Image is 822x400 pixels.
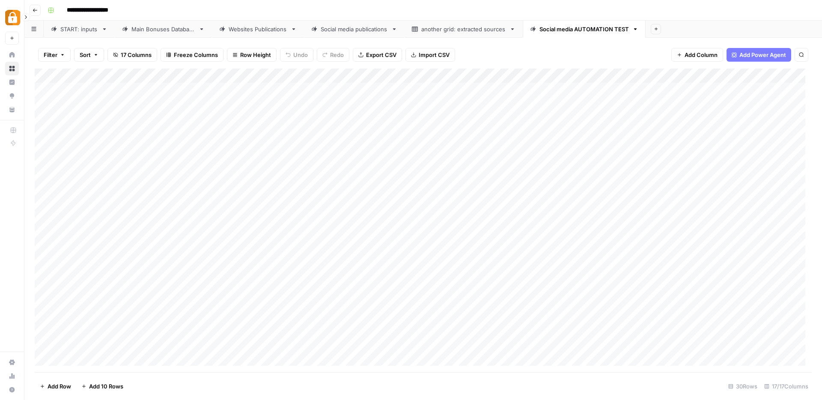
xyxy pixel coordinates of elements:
[240,51,271,59] span: Row Height
[5,10,21,25] img: Adzz Logo
[60,25,98,33] div: START: inputs
[739,51,786,59] span: Add Power Agent
[761,379,812,393] div: 17/17 Columns
[405,48,455,62] button: Import CSV
[671,48,723,62] button: Add Column
[421,25,506,33] div: another grid: extracted sources
[5,7,19,28] button: Workspace: Adzz
[5,89,19,103] a: Opportunities
[44,21,115,38] a: START: inputs
[280,48,313,62] button: Undo
[685,51,718,59] span: Add Column
[89,382,123,391] span: Add 10 Rows
[330,51,344,59] span: Redo
[5,369,19,383] a: Usage
[5,355,19,369] a: Settings
[727,48,791,62] button: Add Power Agent
[38,48,71,62] button: Filter
[131,25,195,33] div: Main Bonuses Database
[74,48,104,62] button: Sort
[115,21,212,38] a: Main Bonuses Database
[5,62,19,75] a: Browse
[539,25,629,33] div: Social media AUTOMATION TEST
[419,51,450,59] span: Import CSV
[366,51,396,59] span: Export CSV
[229,25,287,33] div: Websites Publications
[212,21,304,38] a: Websites Publications
[321,25,388,33] div: Social media publications
[80,51,91,59] span: Sort
[174,51,218,59] span: Freeze Columns
[44,51,57,59] span: Filter
[293,51,308,59] span: Undo
[48,382,71,391] span: Add Row
[227,48,277,62] button: Row Height
[317,48,349,62] button: Redo
[523,21,646,38] a: Social media AUTOMATION TEST
[5,75,19,89] a: Insights
[76,379,128,393] button: Add 10 Rows
[161,48,223,62] button: Freeze Columns
[107,48,157,62] button: 17 Columns
[5,383,19,397] button: Help + Support
[121,51,152,59] span: 17 Columns
[353,48,402,62] button: Export CSV
[5,48,19,62] a: Home
[725,379,761,393] div: 30 Rows
[304,21,405,38] a: Social media publications
[5,103,19,116] a: Your Data
[405,21,523,38] a: another grid: extracted sources
[35,379,76,393] button: Add Row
